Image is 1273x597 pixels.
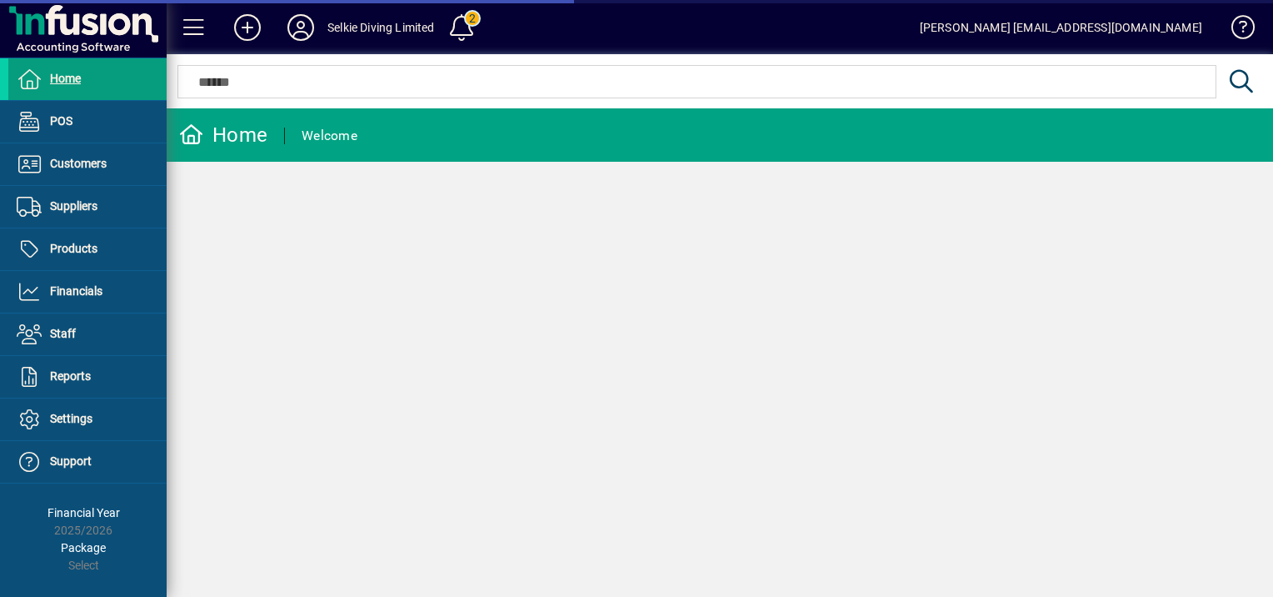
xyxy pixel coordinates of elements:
span: Products [50,242,97,255]
a: Staff [8,314,167,355]
a: Products [8,228,167,270]
div: Home [179,122,267,148]
a: Suppliers [8,186,167,228]
span: Financials [50,284,102,298]
span: Financial Year [47,506,120,519]
span: Package [61,541,106,554]
span: Suppliers [50,199,97,213]
a: Support [8,441,167,483]
span: Settings [50,412,92,425]
button: Add [221,13,274,43]
span: Support [50,454,92,468]
a: Knowledge Base [1219,3,1252,58]
a: POS [8,101,167,143]
div: Selkie Diving Limited [327,14,435,41]
div: [PERSON_NAME] [EMAIL_ADDRESS][DOMAIN_NAME] [920,14,1202,41]
span: Home [50,72,81,85]
span: Staff [50,327,76,340]
button: Profile [274,13,327,43]
span: Reports [50,369,91,383]
span: Customers [50,157,107,170]
div: Welcome [302,123,357,149]
a: Financials [8,271,167,313]
span: POS [50,114,72,128]
a: Reports [8,356,167,398]
a: Customers [8,143,167,185]
a: Settings [8,399,167,440]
